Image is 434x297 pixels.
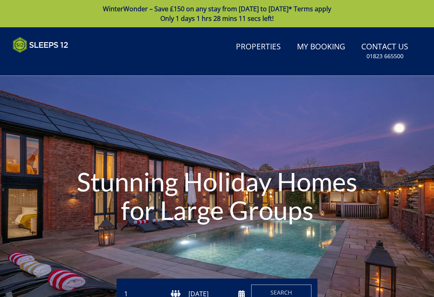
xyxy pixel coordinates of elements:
small: 01823 665500 [366,52,403,60]
h1: Stunning Holiday Homes for Large Groups [65,151,369,241]
span: Only 1 days 1 hrs 28 mins 11 secs left! [160,14,274,23]
a: Properties [233,38,284,56]
span: Search [270,289,292,296]
iframe: Customer reviews powered by Trustpilot [9,58,93,65]
a: Contact Us01823 665500 [358,38,411,64]
img: Sleeps 12 [13,37,68,53]
a: My Booking [294,38,348,56]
